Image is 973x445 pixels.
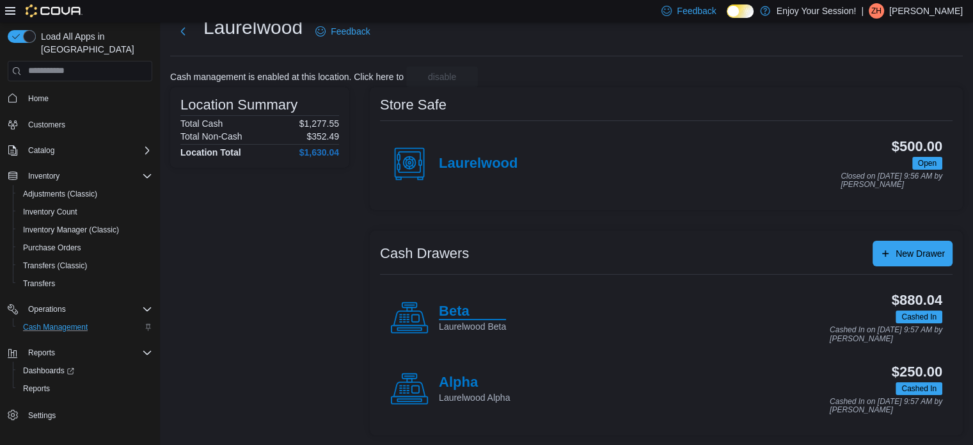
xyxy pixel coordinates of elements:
a: Transfers [18,276,60,291]
span: Settings [28,410,56,421]
span: Inventory Manager (Classic) [23,225,119,235]
span: Operations [28,304,66,314]
button: Transfers (Classic) [13,257,157,275]
span: Cashed In [901,311,937,323]
a: Home [23,91,54,106]
h3: Location Summary [180,97,297,113]
button: Catalog [3,142,157,159]
a: Inventory Count [18,204,83,220]
span: Reports [28,348,55,358]
p: [PERSON_NAME] [889,3,963,19]
p: $352.49 [306,131,339,142]
a: Reports [18,381,55,396]
p: | [861,3,864,19]
button: Reports [3,344,157,362]
span: Settings [23,407,152,423]
h3: $880.04 [892,293,942,308]
button: Next [170,19,196,44]
button: Inventory [3,167,157,185]
p: Closed on [DATE] 9:56 AM by [PERSON_NAME] [841,172,942,190]
h1: Laurelwood [203,15,303,40]
input: Dark Mode [727,4,754,18]
span: Purchase Orders [18,240,152,255]
a: Customers [23,117,70,133]
p: Enjoy Your Session! [777,3,857,19]
span: Inventory Manager (Classic) [18,222,152,238]
span: New Drawer [896,247,945,260]
h4: Location Total [180,147,241,158]
span: Home [28,93,49,104]
a: Dashboards [13,362,157,380]
button: Operations [23,302,71,317]
img: Cova [26,4,83,17]
span: Inventory Count [23,207,77,217]
a: Cash Management [18,320,93,335]
div: Zo Harris [869,3,884,19]
button: Cash Management [13,318,157,336]
span: Adjustments (Classic) [23,189,97,199]
h3: Store Safe [380,97,447,113]
span: Cashed In [896,311,942,323]
p: $1,277.55 [299,118,339,129]
span: Cashed In [901,383,937,394]
h4: Beta [439,303,506,320]
button: Home [3,89,157,108]
h4: $1,630.04 [299,147,339,158]
h6: Total Non-Cash [180,131,242,142]
span: Dashboards [23,366,74,376]
span: Feedback [331,25,370,38]
h4: Laurelwood [439,156,518,172]
span: Transfers (Classic) [18,258,152,273]
span: Customers [28,120,65,130]
button: Catalog [23,143,59,158]
span: ZH [871,3,882,19]
h3: $500.00 [892,139,942,154]
span: Load All Apps in [GEOGRAPHIC_DATA] [36,30,152,56]
span: Catalog [28,145,54,156]
span: Purchase Orders [23,243,81,253]
span: Reports [23,384,50,394]
button: Inventory Manager (Classic) [13,221,157,239]
span: disable [428,70,456,83]
span: Adjustments (Classic) [18,186,152,202]
span: Feedback [677,4,716,17]
button: Transfers [13,275,157,293]
span: Inventory [28,171,59,181]
p: Cashed In on [DATE] 9:57 AM by [PERSON_NAME] [830,326,942,343]
button: Settings [3,405,157,424]
a: Dashboards [18,363,79,378]
span: Customers [23,117,152,133]
p: Laurelwood Alpha [439,391,510,404]
h4: Alpha [439,375,510,391]
button: Inventory [23,168,65,184]
span: Dashboards [18,363,152,378]
button: Purchase Orders [13,239,157,257]
h3: $250.00 [892,364,942,380]
a: Purchase Orders [18,240,86,255]
span: Open [918,158,937,169]
span: Cashed In [896,382,942,395]
a: Inventory Manager (Classic) [18,222,124,238]
button: disable [406,67,478,87]
button: New Drawer [873,241,953,266]
p: Cash management is enabled at this location. Click here to [170,72,404,82]
button: Operations [3,300,157,318]
span: Cash Management [23,322,88,332]
span: Operations [23,302,152,317]
span: Catalog [23,143,152,158]
span: Reports [23,345,152,360]
p: Cashed In on [DATE] 9:57 AM by [PERSON_NAME] [830,398,942,415]
span: Inventory Count [18,204,152,220]
span: Transfers (Classic) [23,261,87,271]
h3: Cash Drawers [380,246,469,261]
button: Inventory Count [13,203,157,221]
button: Customers [3,115,157,134]
span: Open [912,157,942,170]
button: Reports [23,345,60,360]
span: Reports [18,381,152,396]
p: Laurelwood Beta [439,320,506,333]
span: Dark Mode [727,18,727,19]
a: Feedback [310,19,375,44]
a: Transfers (Classic) [18,258,92,273]
span: Cash Management [18,320,152,335]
